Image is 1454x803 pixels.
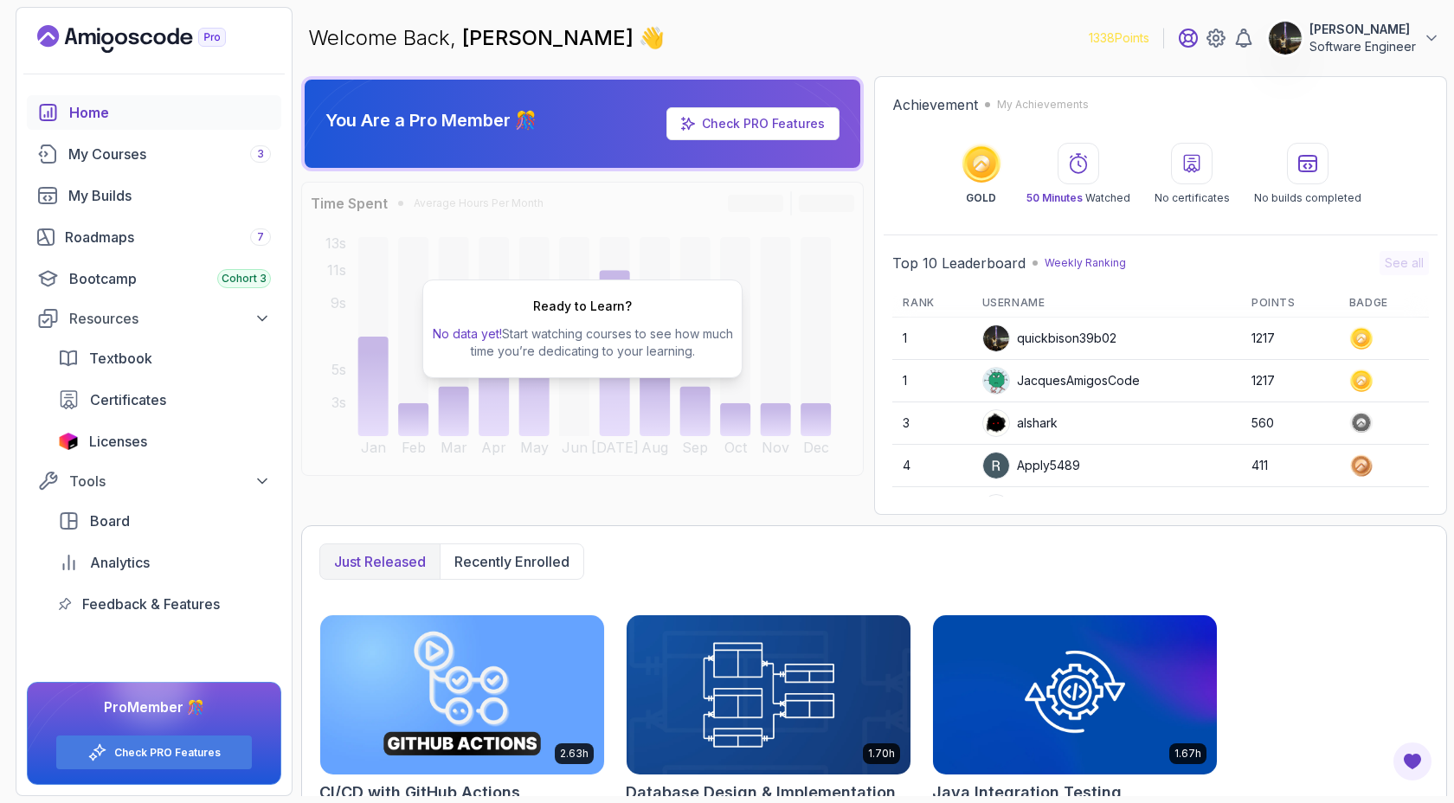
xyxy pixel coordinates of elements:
img: user profile image [983,453,1009,479]
div: My Builds [68,185,271,206]
span: Certificates [90,389,166,410]
td: 1 [892,360,971,402]
a: board [48,504,281,538]
span: No data yet! [433,326,502,341]
span: Analytics [90,552,150,573]
td: 5 [892,487,971,530]
button: Recently enrolled [440,544,583,579]
a: textbook [48,341,281,376]
p: Recently enrolled [454,551,569,572]
div: Roadmaps [65,227,271,247]
img: user profile image [983,325,1009,351]
p: 1338 Points [1089,29,1149,47]
div: Home [69,102,271,123]
span: Feedback & Features [82,594,220,614]
a: courses [27,137,281,171]
button: Open Feedback Button [1392,741,1433,782]
img: CI/CD with GitHub Actions card [320,615,604,774]
div: My Courses [68,144,271,164]
img: jetbrains icon [58,433,79,450]
td: 371 [1241,487,1339,530]
div: Resources [69,308,271,329]
p: 1.67h [1174,747,1201,761]
img: default monster avatar [983,368,1009,394]
p: Watched [1026,191,1130,205]
span: 7 [257,230,264,244]
p: 2.63h [560,747,589,761]
p: No builds completed [1254,191,1361,205]
span: Cohort 3 [222,272,267,286]
button: Just released [320,544,440,579]
span: 3 [257,147,264,161]
a: analytics [48,545,281,580]
div: Apply5489 [982,452,1080,479]
p: My Achievements [997,98,1089,112]
a: bootcamp [27,261,281,296]
th: Points [1241,289,1339,318]
a: Check PRO Features [666,107,840,140]
a: licenses [48,424,281,459]
span: 👋 [639,24,665,52]
th: Badge [1339,289,1429,318]
a: feedback [48,587,281,621]
th: Rank [892,289,971,318]
p: Start watching courses to see how much time you’re dedicating to your learning. [430,325,735,360]
div: quickbison39b02 [982,324,1116,352]
div: IssaKass [982,494,1065,522]
span: [PERSON_NAME] [462,25,639,50]
div: JacquesAmigosCode [982,367,1140,395]
a: builds [27,178,281,213]
div: alshark [982,409,1058,437]
th: Username [972,289,1241,318]
p: 1.70h [868,747,895,761]
p: Software Engineer [1309,38,1416,55]
td: 411 [1241,445,1339,487]
a: roadmaps [27,220,281,254]
p: No certificates [1155,191,1230,205]
td: 1217 [1241,360,1339,402]
td: 4 [892,445,971,487]
div: Bootcamp [69,268,271,289]
a: certificates [48,382,281,417]
span: 50 Minutes [1026,191,1083,204]
span: Board [90,511,130,531]
h2: Top 10 Leaderboard [892,253,1026,273]
button: See all [1380,251,1429,275]
td: 560 [1241,402,1339,445]
p: Welcome Back, [308,24,665,52]
td: 1217 [1241,318,1339,360]
button: Check PRO Features [55,735,253,770]
img: Java Integration Testing card [933,615,1217,774]
p: You Are a Pro Member 🎊 [325,108,537,132]
img: user profile image [983,410,1009,436]
p: Just released [334,551,426,572]
a: Check PRO Features [114,746,221,760]
div: Tools [69,471,271,491]
img: Database Design & Implementation card [627,615,910,774]
h2: Achievement [892,94,978,115]
a: Landing page [37,25,266,53]
p: GOLD [966,191,996,205]
p: [PERSON_NAME] [1309,21,1416,38]
span: Textbook [89,348,152,369]
img: user profile image [983,495,1009,521]
a: home [27,95,281,130]
button: user profile image[PERSON_NAME]Software Engineer [1268,21,1440,55]
td: 3 [892,402,971,445]
button: Tools [27,466,281,497]
button: Resources [27,303,281,334]
td: 1 [892,318,971,360]
img: user profile image [1269,22,1302,55]
p: Weekly Ranking [1045,256,1126,270]
a: Check PRO Features [702,116,825,131]
h2: Ready to Learn? [533,298,632,315]
span: Licenses [89,431,147,452]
